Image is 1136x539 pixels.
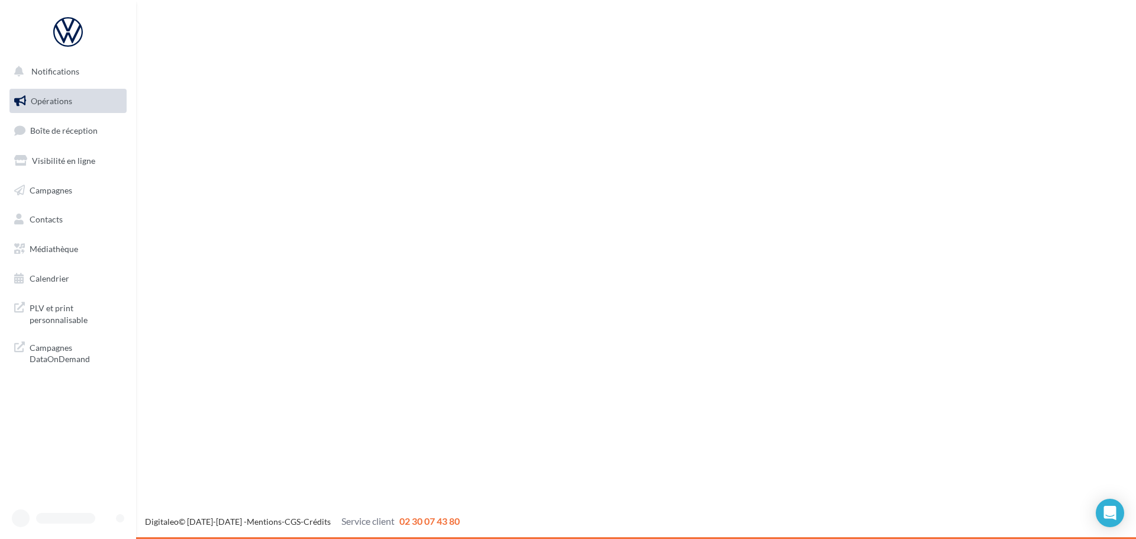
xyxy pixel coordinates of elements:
[7,89,129,114] a: Opérations
[7,59,124,84] button: Notifications
[7,178,129,203] a: Campagnes
[7,118,129,143] a: Boîte de réception
[7,149,129,173] a: Visibilité en ligne
[304,517,331,527] a: Crédits
[7,335,129,370] a: Campagnes DataOnDemand
[285,517,301,527] a: CGS
[30,214,63,224] span: Contacts
[31,66,79,76] span: Notifications
[7,266,129,291] a: Calendrier
[145,517,460,527] span: © [DATE]-[DATE] - - -
[7,207,129,232] a: Contacts
[247,517,282,527] a: Mentions
[30,185,72,195] span: Campagnes
[32,156,95,166] span: Visibilité en ligne
[30,340,122,365] span: Campagnes DataOnDemand
[30,244,78,254] span: Médiathèque
[30,125,98,135] span: Boîte de réception
[399,515,460,527] span: 02 30 07 43 80
[30,300,122,325] span: PLV et print personnalisable
[145,517,179,527] a: Digitaleo
[341,515,395,527] span: Service client
[31,96,72,106] span: Opérations
[7,295,129,330] a: PLV et print personnalisable
[30,273,69,283] span: Calendrier
[7,237,129,262] a: Médiathèque
[1096,499,1124,527] div: Open Intercom Messenger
